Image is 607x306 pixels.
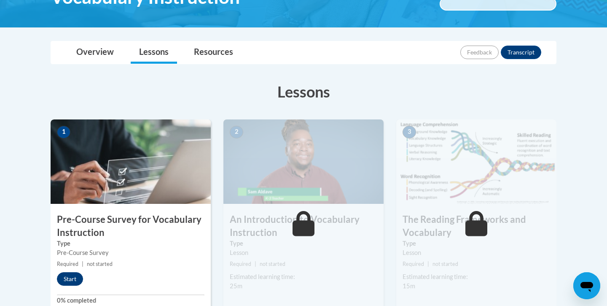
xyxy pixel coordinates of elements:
h3: An Introduction to Vocabulary Instruction [223,213,384,239]
label: Type [403,239,550,248]
label: 0% completed [57,296,204,305]
span: | [82,261,83,267]
div: Estimated learning time: [403,272,550,282]
span: | [255,261,256,267]
span: Required [403,261,424,267]
iframe: Button to launch messaging window [573,272,600,299]
span: not started [87,261,113,267]
a: Overview [68,41,122,64]
button: Start [57,272,83,286]
div: Lesson [403,248,550,257]
h3: The Reading Frameworks and Vocabulary [396,213,556,239]
span: 15m [403,282,415,290]
span: 2 [230,126,243,138]
a: Resources [185,41,242,64]
span: | [427,261,429,267]
label: Type [230,239,377,248]
span: Required [57,261,78,267]
div: Pre-Course Survey [57,248,204,257]
span: Required [230,261,251,267]
img: Course Image [51,119,211,204]
div: Estimated learning time: [230,272,377,282]
img: Course Image [396,119,556,204]
img: Course Image [223,119,384,204]
span: not started [432,261,458,267]
button: Transcript [501,46,541,59]
label: Type [57,239,204,248]
div: Lesson [230,248,377,257]
button: Feedback [460,46,499,59]
span: 1 [57,126,70,138]
a: Lessons [131,41,177,64]
span: 25m [230,282,242,290]
span: not started [260,261,285,267]
h3: Pre-Course Survey for Vocabulary Instruction [51,213,211,239]
span: 3 [403,126,416,138]
h3: Lessons [51,81,556,102]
